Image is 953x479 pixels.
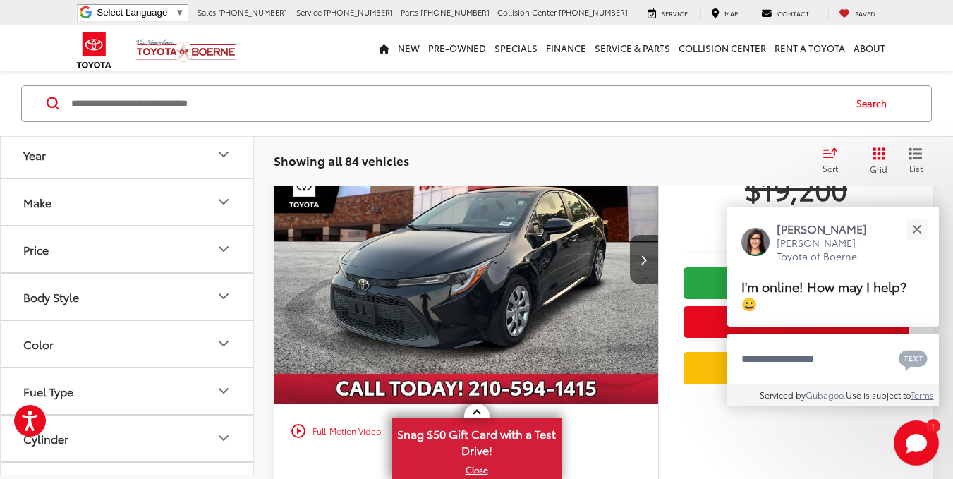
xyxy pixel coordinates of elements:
a: Contact [751,8,820,19]
a: Select Language​ [97,7,184,18]
span: Map [724,8,738,18]
button: Body StyleBody Style [1,274,255,320]
span: [PHONE_NUMBER] [559,6,628,18]
svg: Text [899,348,928,371]
span: Sort [823,162,838,174]
a: Rent a Toyota [770,25,849,71]
button: YearYear [1,132,255,178]
button: Search [843,85,907,121]
button: PricePrice [1,226,255,272]
div: Cylinder [215,430,232,447]
button: Get Price Now [684,306,909,338]
div: Make [23,195,51,209]
input: Search by Make, Model, or Keyword [70,86,843,120]
a: Service [637,8,698,19]
span: Select Language [97,7,167,18]
span: List [909,162,923,174]
button: CylinderCylinder [1,416,255,461]
span: Service [296,6,322,18]
span: Sales [198,6,216,18]
a: Value Your Trade [684,352,909,384]
div: Year [215,146,232,163]
span: 1 [931,423,935,429]
div: Price [23,243,49,256]
span: Saved [855,8,875,18]
a: Home [375,25,394,71]
button: Chat with SMS [894,343,932,375]
button: Grid View [854,146,898,174]
p: [PERSON_NAME] [777,221,881,236]
span: Serviced by [760,389,806,401]
span: Grid [870,162,887,174]
span: Parts [401,6,418,18]
span: I'm online! How may I help? 😀 [741,277,906,313]
textarea: Type your message [727,334,939,384]
button: List View [898,146,933,174]
div: Color [23,337,54,351]
img: 2021 Toyota Corolla LE [273,116,660,406]
button: ColorColor [1,321,255,367]
div: Year [23,148,46,162]
a: Collision Center [674,25,770,71]
a: Check Availability [684,267,909,299]
div: 2021 Toyota Corolla LE 0 [273,116,660,404]
a: Gubagoo. [806,389,846,401]
a: New [394,25,424,71]
div: Make [215,193,232,210]
p: [PERSON_NAME] Toyota of Boerne [777,236,881,264]
div: Body Style [215,288,232,305]
span: Service [662,8,688,18]
span: [PHONE_NUMBER] [218,6,287,18]
div: Body Style [23,290,79,303]
a: Service & Parts: Opens in a new tab [590,25,674,71]
button: Next image [630,235,658,284]
button: Close [902,214,932,244]
button: Toggle Chat Window [894,420,939,466]
a: Specials [490,25,542,71]
span: [DATE] Price: [684,213,909,227]
button: MakeMake [1,179,255,225]
span: ▼ [175,7,184,18]
span: Collision Center [497,6,557,18]
a: Finance [542,25,590,71]
img: Vic Vaughan Toyota of Boerne [135,38,236,63]
a: My Saved Vehicles [828,8,886,19]
div: Cylinder [23,432,68,445]
svg: Start Chat [894,420,939,466]
span: Snag $50 Gift Card with a Test Drive! [394,419,560,462]
a: Map [700,8,748,19]
span: [PHONE_NUMBER] [420,6,490,18]
a: 2021 Toyota Corolla LE2021 Toyota Corolla LE2021 Toyota Corolla LE2021 Toyota Corolla LE [273,116,660,404]
span: [PHONE_NUMBER] [324,6,393,18]
span: Showing all 84 vehicles [274,151,409,168]
div: Fuel Type [23,384,73,398]
button: Select sort value [815,146,854,174]
span: Contact [777,8,809,18]
span: $19,200 [684,171,909,206]
a: Pre-Owned [424,25,490,71]
div: Close[PERSON_NAME][PERSON_NAME] Toyota of BoerneI'm online! How may I help? 😀Type your messageCha... [727,207,939,406]
a: Terms [911,389,934,401]
button: Fuel TypeFuel Type [1,368,255,414]
a: About [849,25,890,71]
span: Use is subject to [846,389,911,401]
div: Fuel Type [215,382,232,399]
div: Color [215,335,232,352]
img: Toyota [68,28,121,73]
div: Price [215,241,232,257]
